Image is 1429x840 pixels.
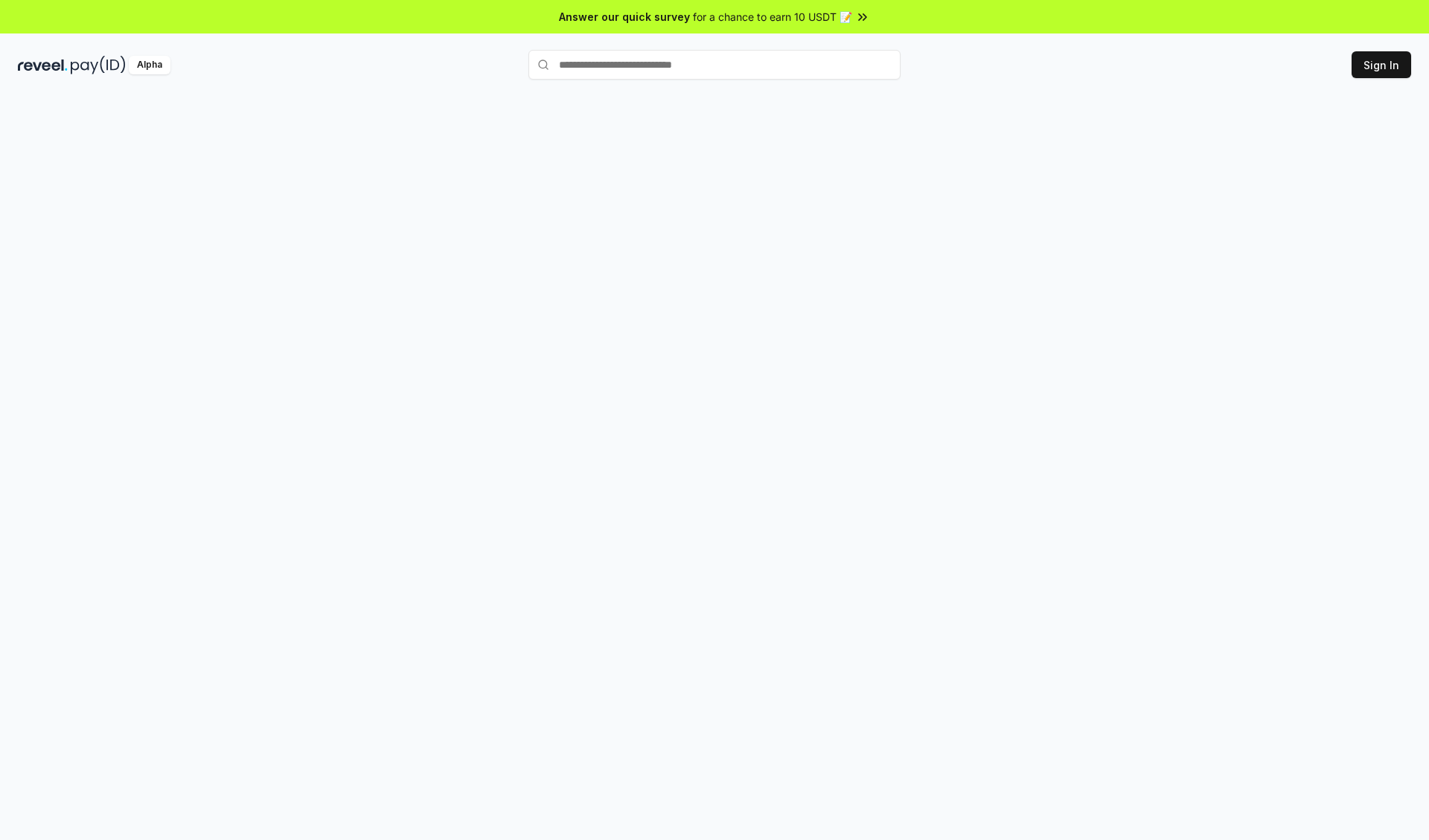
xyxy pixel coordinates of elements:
span: for a chance to earn 10 USDT 📝 [693,9,852,25]
span: Answer our quick survey [559,9,690,25]
button: Sign In [1352,51,1411,78]
img: pay_id [71,56,126,74]
div: Alpha [129,56,170,74]
img: reveel_dark [18,56,68,74]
